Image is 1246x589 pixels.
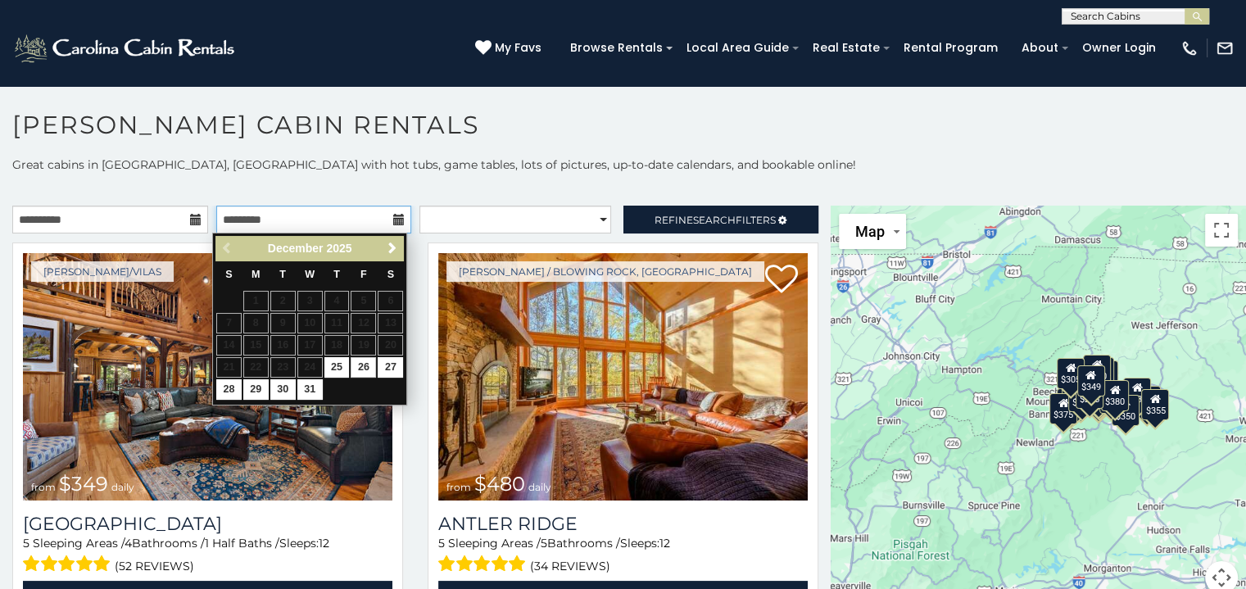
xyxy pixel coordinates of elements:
span: Friday [360,269,367,280]
div: $395 [1067,381,1095,412]
span: December [268,242,324,255]
span: 5 [541,536,547,550]
button: Change map style [839,214,906,249]
a: About [1013,35,1067,61]
div: Sleeping Areas / Bathrooms / Sleeps: [438,535,808,577]
span: Map [855,223,885,240]
a: 28 [216,379,242,400]
img: mail-regular-white.png [1216,39,1234,57]
img: Antler Ridge [438,253,808,501]
a: [GEOGRAPHIC_DATA] [23,513,392,535]
div: $250 [1090,360,1117,392]
span: $480 [474,472,525,496]
a: [PERSON_NAME]/Vilas [31,261,174,282]
span: $349 [59,472,108,496]
span: from [446,481,471,493]
a: Owner Login [1074,35,1164,61]
a: 31 [297,379,323,400]
a: Next [382,238,402,259]
span: Wednesday [305,269,315,280]
span: Refine Filters [655,214,776,226]
span: 1 Half Baths / [205,536,279,550]
span: from [31,481,56,493]
span: 2025 [326,242,351,255]
a: Local Area Guide [678,35,797,61]
span: Thursday [333,269,340,280]
span: Search [693,214,736,226]
span: Sunday [225,269,232,280]
a: My Favs [475,39,546,57]
span: 5 [23,536,29,550]
div: $355 [1141,389,1169,420]
a: RefineSearchFilters [623,206,819,233]
img: Diamond Creek Lodge [23,253,392,501]
span: daily [528,481,551,493]
a: Rental Program [895,35,1006,61]
a: Real Estate [804,35,888,61]
div: $255 [1086,357,1114,388]
a: Antler Ridge from $480 daily [438,253,808,501]
a: Antler Ridge [438,513,808,535]
a: 29 [243,379,269,400]
div: $350 [1111,395,1139,426]
div: $930 [1123,378,1151,409]
span: 5 [438,536,445,550]
a: Diamond Creek Lodge from $349 daily [23,253,392,501]
div: $380 [1101,380,1129,411]
div: $305 [1056,358,1084,389]
div: $375 [1049,393,1076,424]
img: White-1-2.png [12,32,239,65]
span: Monday [251,269,261,280]
a: 30 [270,379,296,400]
span: 12 [319,536,329,550]
a: Browse Rentals [562,35,671,61]
span: (34 reviews) [530,555,610,577]
span: 12 [659,536,670,550]
a: Add to favorites [765,263,798,297]
span: Tuesday [279,269,286,280]
a: 25 [324,357,350,378]
div: $349 [1076,365,1104,396]
div: $320 [1083,355,1111,386]
a: 27 [378,357,403,378]
span: My Favs [495,39,541,57]
span: daily [111,481,134,493]
button: Toggle fullscreen view [1205,214,1238,247]
div: Sleeping Areas / Bathrooms / Sleeps: [23,535,392,577]
h3: Diamond Creek Lodge [23,513,392,535]
span: 4 [125,536,132,550]
a: [PERSON_NAME] / Blowing Rock, [GEOGRAPHIC_DATA] [446,261,764,282]
a: 26 [351,357,376,378]
div: $225 [1075,378,1103,409]
span: Saturday [387,269,394,280]
span: (52 reviews) [115,555,194,577]
span: Next [386,242,399,255]
img: phone-regular-white.png [1180,39,1198,57]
